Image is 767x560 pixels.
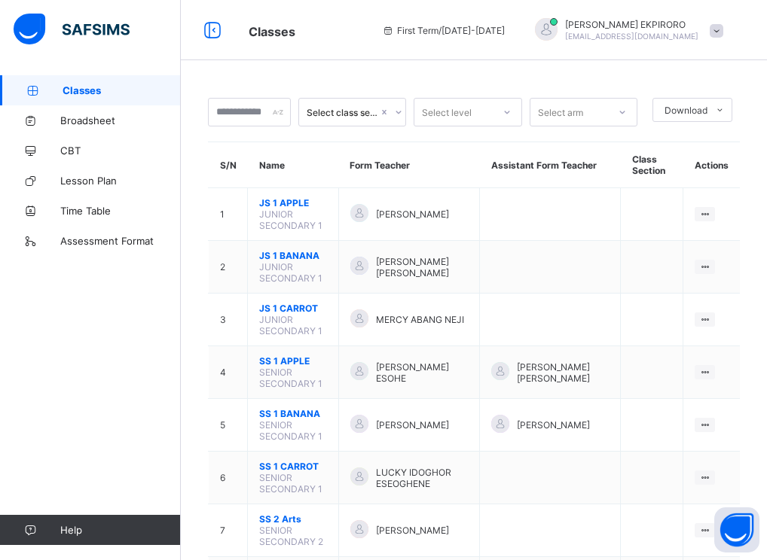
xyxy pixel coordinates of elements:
th: Form Teacher [338,142,479,188]
span: [PERSON_NAME] [PERSON_NAME] [517,361,609,384]
span: SS 1 APPLE [259,355,327,367]
span: SENIOR SECONDARY 2 [259,525,323,547]
img: safsims [14,14,130,45]
span: Time Table [60,205,181,217]
span: SENIOR SECONDARY 1 [259,419,322,442]
div: Select class section [307,107,379,118]
th: Assistant Form Teacher [480,142,621,188]
span: CBT [60,145,181,157]
span: JS 1 BANANA [259,250,327,261]
span: [PERSON_NAME] [PERSON_NAME] [376,256,468,278]
span: SS 1 BANANA [259,408,327,419]
span: session/term information [382,25,505,36]
th: Actions [683,142,740,188]
span: SENIOR SECONDARY 1 [259,472,322,495]
span: JUNIOR SECONDARY 1 [259,261,322,284]
td: 4 [209,346,248,399]
div: Select level [422,98,472,126]
span: [PERSON_NAME] ESOHE [376,361,468,384]
span: Classes [63,84,181,96]
span: Lesson Plan [60,175,181,187]
span: Help [60,524,180,536]
span: JS 1 CARROT [259,303,327,314]
span: MERCY ABANG NEJI [376,314,464,325]
span: [EMAIL_ADDRESS][DOMAIN_NAME] [565,32,698,41]
span: Broadsheet [60,114,181,126]
td: 7 [209,504,248,557]
div: JOSEPHEKPIRORO [520,18,731,43]
td: 5 [209,399,248,452]
th: Name [248,142,339,188]
td: 6 [209,452,248,504]
span: SENIOR SECONDARY 1 [259,367,322,389]
span: Classes [249,24,295,39]
span: [PERSON_NAME] [376,208,449,220]
th: Class Section [621,142,683,188]
button: Open asap [714,507,759,552]
span: [PERSON_NAME] [376,525,449,536]
span: SS 1 CARROT [259,461,327,472]
td: 1 [209,188,248,241]
span: JUNIOR SECONDARY 1 [259,208,322,231]
span: LUCKY IDOGHOR ESEOGHENE [376,467,468,489]
span: JS 1 APPLE [259,197,327,208]
td: 2 [209,241,248,294]
span: Download [665,105,707,116]
span: [PERSON_NAME] [517,419,590,431]
div: Select arm [538,98,583,126]
td: 3 [209,294,248,346]
span: [PERSON_NAME] [376,419,449,431]
th: S/N [209,142,248,188]
span: SS 2 Arts [259,513,327,525]
span: [PERSON_NAME] EKPIRORO [565,19,698,30]
span: JUNIOR SECONDARY 1 [259,314,322,336]
span: Assessment Format [60,235,181,247]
